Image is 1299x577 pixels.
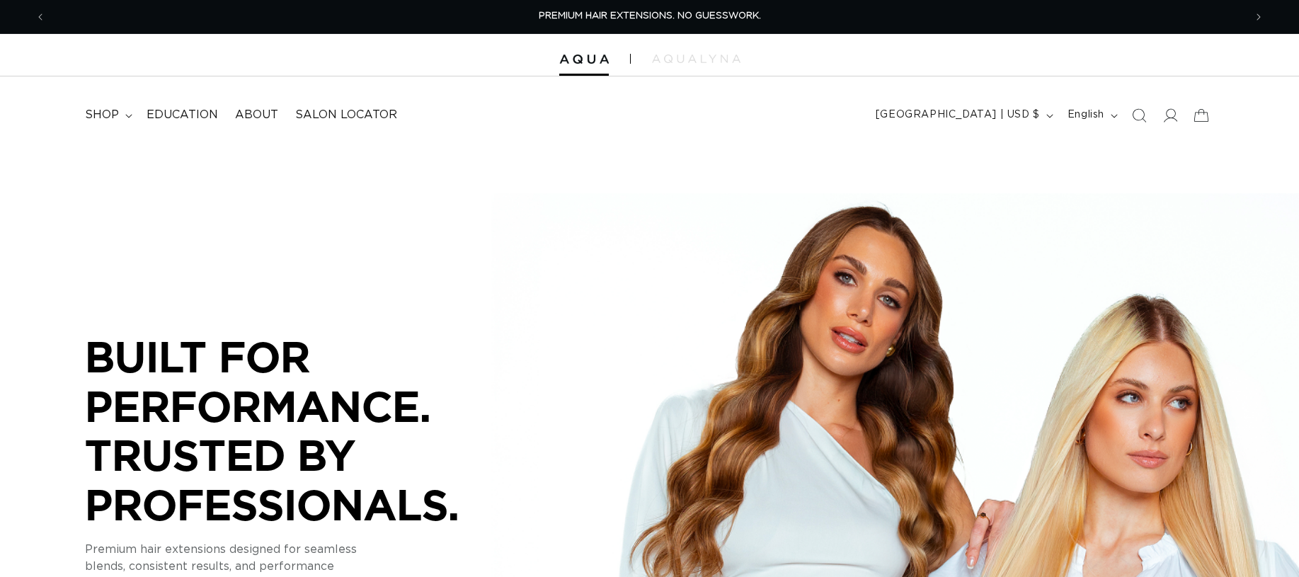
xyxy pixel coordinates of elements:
span: English [1068,108,1104,122]
button: English [1059,102,1123,129]
button: Previous announcement [25,4,56,30]
button: Next announcement [1243,4,1274,30]
a: Education [138,99,227,131]
summary: shop [76,99,138,131]
span: About [235,108,278,122]
a: Salon Locator [287,99,406,131]
img: aqualyna.com [652,55,740,63]
span: Salon Locator [295,108,397,122]
span: [GEOGRAPHIC_DATA] | USD $ [876,108,1040,122]
span: Education [147,108,218,122]
span: shop [85,108,119,122]
p: BUILT FOR PERFORMANCE. TRUSTED BY PROFESSIONALS. [85,332,510,529]
button: [GEOGRAPHIC_DATA] | USD $ [867,102,1059,129]
span: PREMIUM HAIR EXTENSIONS. NO GUESSWORK. [539,11,761,21]
a: About [227,99,287,131]
img: Aqua Hair Extensions [559,55,609,64]
summary: Search [1123,100,1155,131]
